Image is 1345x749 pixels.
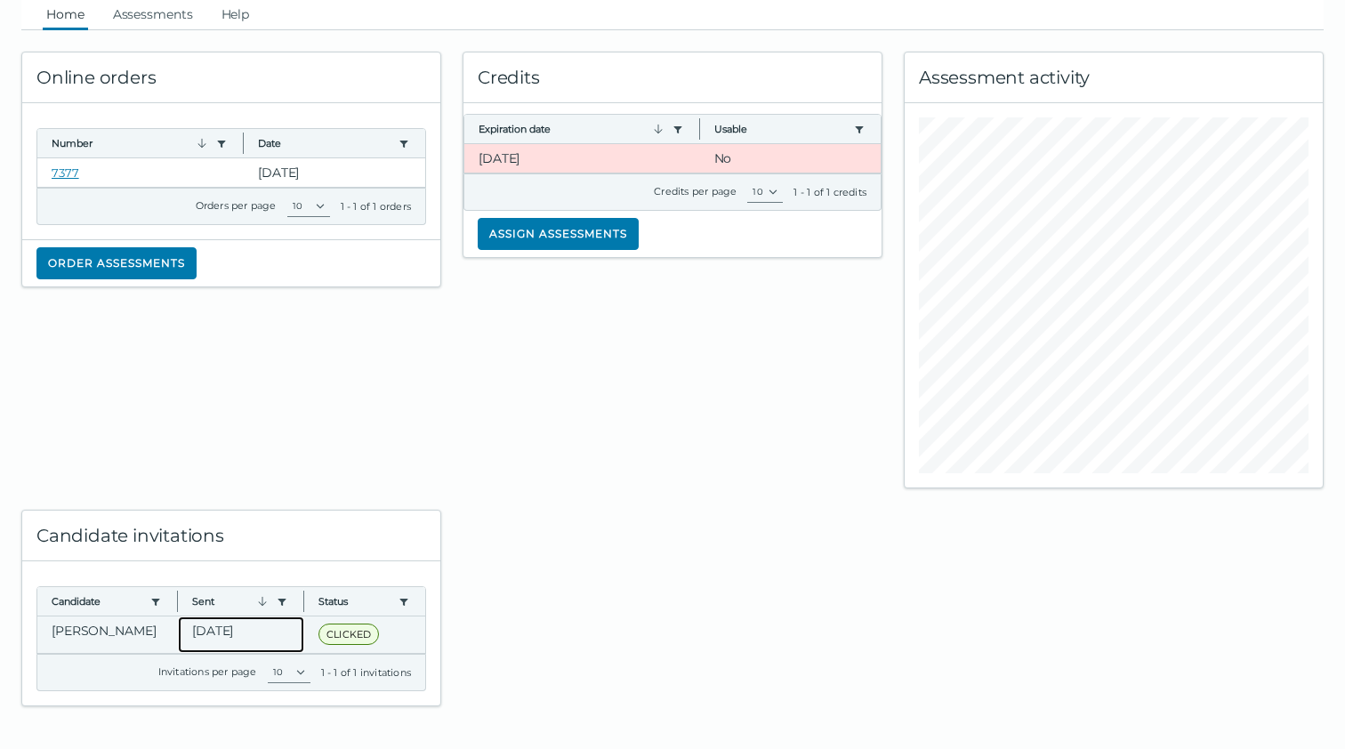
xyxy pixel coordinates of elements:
[298,582,310,620] button: Column resize handle
[654,185,737,197] label: Credits per page
[158,665,257,678] label: Invitations per page
[192,594,270,608] button: Sent
[244,158,425,187] clr-dg-cell: [DATE]
[149,594,163,608] button: candidate filter
[478,218,639,250] button: Assign assessments
[479,122,665,136] button: Expiration date
[52,165,79,180] a: 7377
[52,594,143,608] button: Candidate
[36,247,197,279] button: Order assessments
[258,136,391,150] button: Date
[22,511,440,561] div: Candidate invitations
[464,144,700,173] clr-dg-cell: [DATE]
[52,136,209,150] button: Number
[172,582,183,620] button: Column resize handle
[463,52,882,103] div: Credits
[196,199,277,212] label: Orders per page
[700,144,882,173] clr-dg-cell: No
[22,52,440,103] div: Online orders
[321,665,411,680] div: 1 - 1 of 1 invitations
[905,52,1323,103] div: Assessment activity
[318,624,379,645] span: CLICKED
[178,616,304,653] clr-dg-cell: [DATE]
[694,109,705,148] button: Column resize handle
[318,594,391,608] button: Status
[37,616,178,653] clr-dg-cell: [PERSON_NAME]
[714,122,848,136] button: Usable
[341,199,411,213] div: 1 - 1 of 1 orders
[238,124,249,162] button: Column resize handle
[793,185,866,199] div: 1 - 1 of 1 credits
